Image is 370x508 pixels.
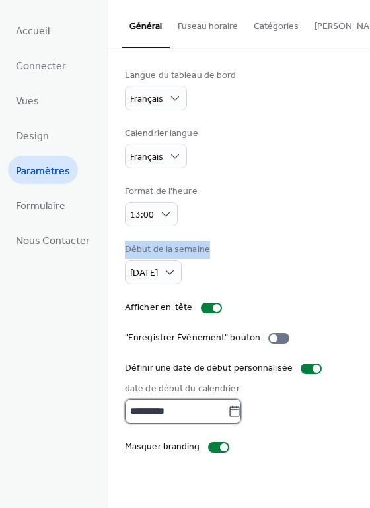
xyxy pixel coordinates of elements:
[8,191,73,219] a: Formulaire
[16,126,49,146] span: Design
[16,231,90,251] span: Nous Contacter
[125,362,293,375] div: Définir une date de début personnalisée
[125,69,237,82] div: Langue du tableau de bord
[130,265,158,282] span: [DATE]
[8,226,98,254] a: Nous Contacter
[8,51,74,79] a: Connecter
[16,161,70,181] span: Paramètres
[125,127,198,141] div: Calendrier langue
[8,16,57,44] a: Accueil
[125,331,260,345] div: "Enregistrer Événement" bouton
[125,382,351,396] div: date de début du calendrier
[16,196,65,216] span: Formulaire
[130,206,154,224] span: 13:00
[8,86,47,114] a: Vues
[16,21,50,42] span: Accueil
[16,56,66,77] span: Connecter
[130,90,163,108] span: Français
[16,91,39,111] span: Vues
[130,148,163,166] span: Français
[8,121,57,149] a: Design
[125,301,193,315] div: Afficher en-tête
[125,185,198,199] div: Format de l'heure
[8,156,78,184] a: Paramètres
[125,243,210,257] div: Début de la semaine
[125,440,200,454] div: Masquer branding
